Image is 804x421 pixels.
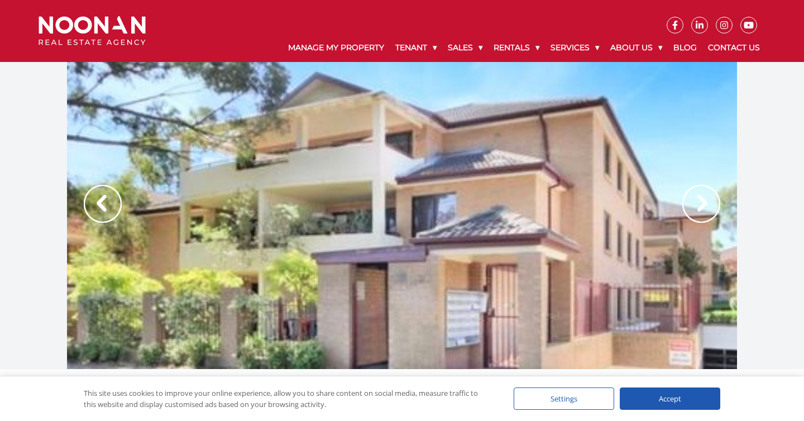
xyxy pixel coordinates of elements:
img: Arrow slider [84,185,122,223]
a: Contact Us [702,34,765,62]
a: Manage My Property [283,34,390,62]
a: About Us [605,34,668,62]
a: Services [545,34,605,62]
img: Arrow slider [682,185,720,223]
div: Accept [620,387,720,410]
img: Noonan Real Estate Agency [39,16,146,46]
a: Rentals [488,34,545,62]
a: Blog [668,34,702,62]
a: Tenant [390,34,442,62]
a: Sales [442,34,488,62]
div: This site uses cookies to improve your online experience, allow you to share content on social me... [84,387,491,410]
div: Settings [514,387,614,410]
